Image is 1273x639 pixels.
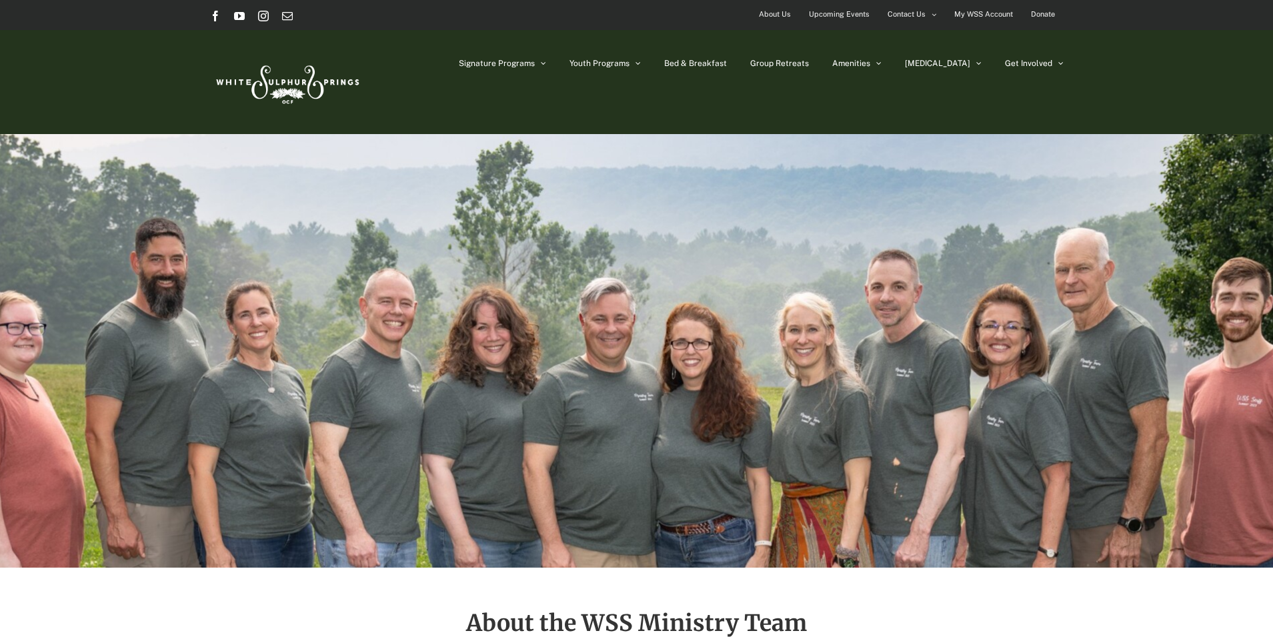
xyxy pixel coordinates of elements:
span: Contact Us [888,5,926,24]
h2: About the WSS Ministry Team [210,611,1064,635]
span: Get Involved [1005,59,1052,67]
a: Amenities [832,30,882,97]
a: Get Involved [1005,30,1064,97]
nav: Main Menu [459,30,1064,97]
span: Upcoming Events [809,5,870,24]
span: My WSS Account [954,5,1013,24]
a: YouTube [234,11,245,21]
img: White Sulphur Springs Logo [210,51,363,113]
a: Facebook [210,11,221,21]
span: Group Retreats [750,59,809,67]
a: Instagram [258,11,269,21]
a: Youth Programs [569,30,641,97]
span: Donate [1031,5,1055,24]
span: Youth Programs [569,59,629,67]
a: Group Retreats [750,30,809,97]
span: Signature Programs [459,59,535,67]
a: [MEDICAL_DATA] [905,30,982,97]
a: Signature Programs [459,30,546,97]
a: Bed & Breakfast [664,30,727,97]
span: [MEDICAL_DATA] [905,59,970,67]
span: Bed & Breakfast [664,59,727,67]
a: Email [282,11,293,21]
span: About Us [759,5,791,24]
span: Amenities [832,59,870,67]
